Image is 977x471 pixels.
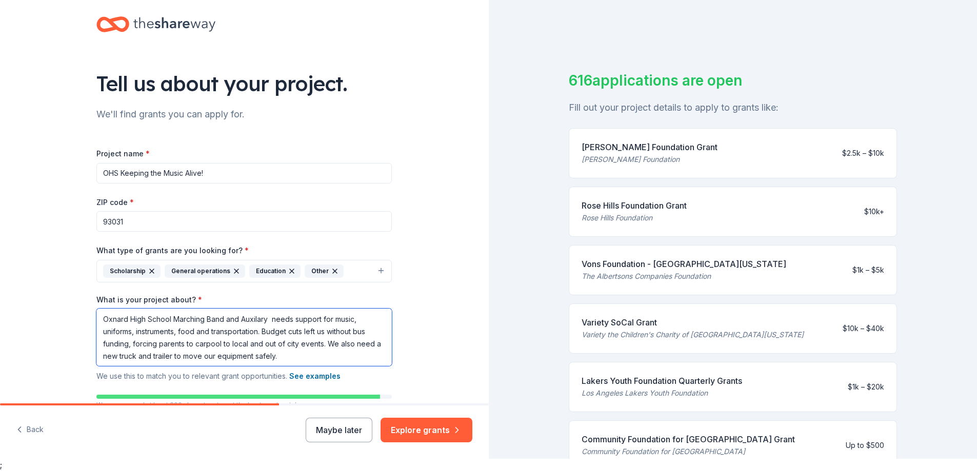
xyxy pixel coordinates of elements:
[96,106,392,122] div: We'll find grants you can apply for.
[96,149,150,159] label: Project name
[582,270,786,282] div: The Albertsons Companies Foundation
[96,309,392,366] textarea: Oxnard High School Marching Band and Auxilary needs support for music, uniforms, instruments, foo...
[16,419,44,441] button: Back
[569,99,897,116] div: Fill out your project details to apply to grants like:
[582,329,804,341] div: Variety the Children's Charity of [GEOGRAPHIC_DATA][US_STATE]
[165,264,245,278] div: General operations
[582,375,742,387] div: Lakers Youth Foundation Quarterly Grants
[582,445,795,458] div: Community Foundation for [GEOGRAPHIC_DATA]
[96,211,392,232] input: 12345 (U.S. only)
[864,206,884,218] div: $10k+
[305,264,344,278] div: Other
[96,295,202,305] label: What is your project about?
[289,370,341,382] button: See examples
[582,141,717,153] div: [PERSON_NAME] Foundation Grant
[96,372,341,380] span: We use this to match you to relevant grant opportunities.
[96,163,392,183] input: After school program
[96,69,392,98] div: Tell us about your project.
[96,401,392,409] p: We recommend at least 300 characters to get the best grant matches.
[103,264,161,278] div: Scholarship
[381,418,472,442] button: Explore grants
[582,212,687,224] div: Rose Hills Foundation
[96,245,249,256] label: What type of grants are you looking for?
[582,199,687,212] div: Rose Hills Foundation Grant
[582,153,717,166] div: [PERSON_NAME] Foundation
[582,433,795,445] div: Community Foundation for [GEOGRAPHIC_DATA] Grant
[848,381,884,393] div: $1k – $20k
[96,197,134,208] label: ZIP code
[582,316,804,329] div: Variety SoCal Grant
[582,258,786,270] div: Vons Foundation - [GEOGRAPHIC_DATA][US_STATE]
[582,387,742,399] div: Los Angeles Lakers Youth Foundation
[843,322,884,335] div: $10k – $40k
[96,260,392,282] button: ScholarshipGeneral operationsEducationOther
[846,439,884,452] div: Up to $500
[852,264,884,276] div: $1k – $5k
[569,70,897,91] div: 616 applications are open
[842,147,884,159] div: $2.5k – $10k
[306,418,372,442] button: Maybe later
[249,264,301,278] div: Education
